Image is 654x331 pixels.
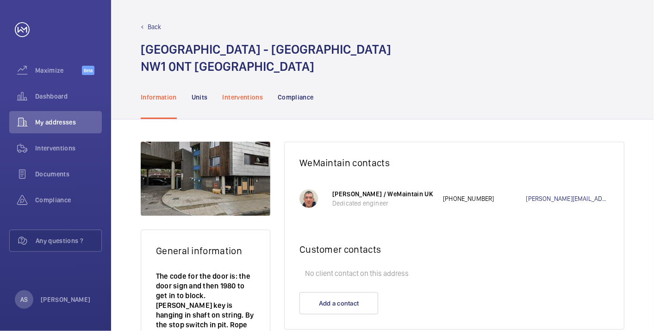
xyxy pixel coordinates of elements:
span: Dashboard [35,92,102,101]
p: No client contact on this address [299,264,609,283]
span: Any questions ? [36,236,101,245]
span: Interventions [35,144,102,153]
h2: Customer contacts [299,244,609,255]
p: Back [148,22,162,31]
span: Compliance [35,195,102,205]
p: Interventions [223,93,263,102]
h1: [GEOGRAPHIC_DATA] - [GEOGRAPHIC_DATA] NW1 0NT [GEOGRAPHIC_DATA] [141,41,391,75]
span: My addresses [35,118,102,127]
p: [PERSON_NAME] [41,295,91,304]
p: [PHONE_NUMBER] [443,194,526,203]
h2: General information [156,245,255,256]
p: Information [141,93,177,102]
h2: WeMaintain contacts [299,157,609,169]
p: Compliance [278,93,314,102]
span: Beta [82,66,94,75]
p: Units [192,93,208,102]
button: Add a contact [299,292,378,314]
p: [PERSON_NAME] / WeMaintain UK [332,189,434,199]
a: [PERSON_NAME][EMAIL_ADDRESS][DOMAIN_NAME] [526,194,609,203]
p: AS [20,295,28,304]
span: Documents [35,169,102,179]
span: Maximize [35,66,82,75]
p: Dedicated engineer [332,199,434,208]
